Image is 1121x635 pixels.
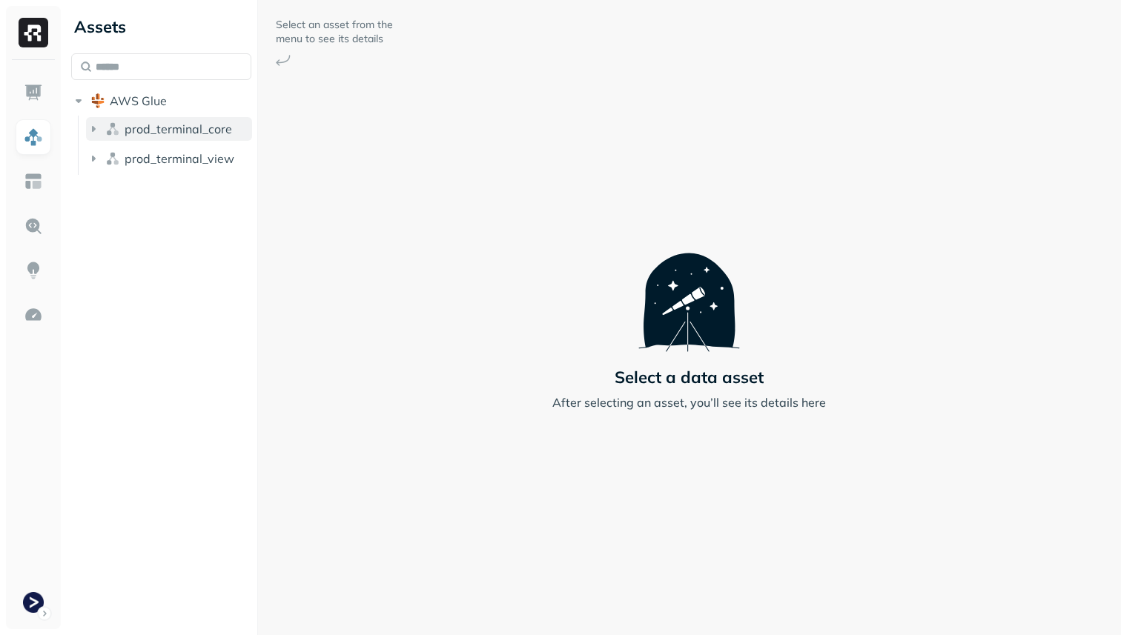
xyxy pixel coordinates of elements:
[276,55,291,66] img: Arrow
[276,18,394,46] p: Select an asset from the menu to see its details
[125,151,234,166] span: prod_terminal_view
[125,122,232,136] span: prod_terminal_core
[71,15,251,39] div: Assets
[110,93,167,108] span: AWS Glue
[615,367,764,388] p: Select a data asset
[105,122,120,136] img: namespace
[24,261,43,280] img: Insights
[23,592,44,613] img: Terminal
[24,305,43,325] img: Optimization
[24,216,43,236] img: Query Explorer
[19,18,48,47] img: Ryft
[71,89,251,113] button: AWS Glue
[24,83,43,102] img: Dashboard
[90,93,105,108] img: root
[86,117,252,141] button: prod_terminal_core
[105,151,120,166] img: namespace
[638,224,740,351] img: Telescope
[86,147,252,170] button: prod_terminal_view
[552,393,826,411] p: After selecting an asset, you’ll see its details here
[24,127,43,147] img: Assets
[24,172,43,191] img: Asset Explorer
